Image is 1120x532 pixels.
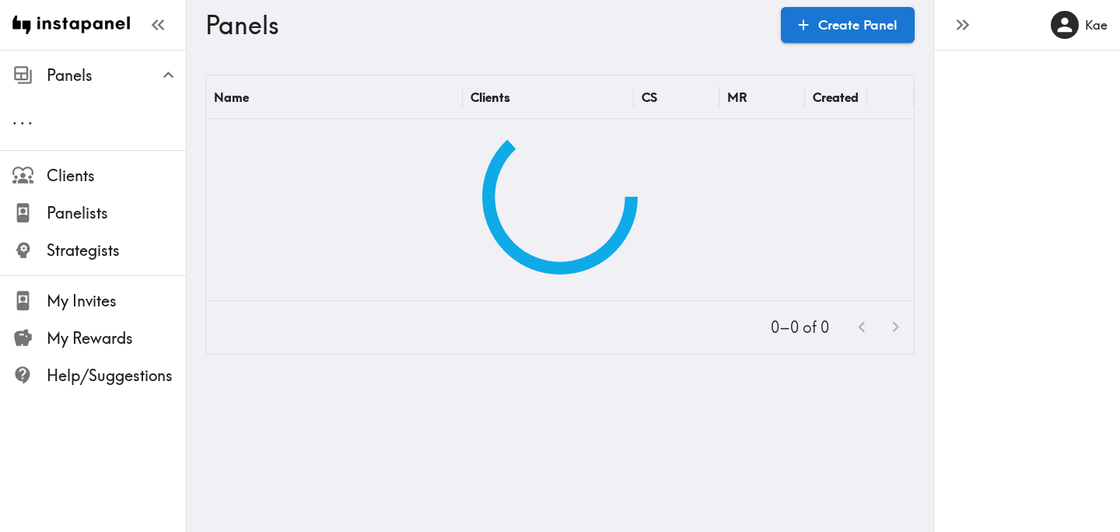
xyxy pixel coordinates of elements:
h6: Kae [1085,16,1108,33]
h3: Panels [205,10,768,40]
span: Help/Suggestions [47,365,186,387]
div: MR [727,89,747,105]
span: . [20,109,25,128]
span: . [28,109,33,128]
span: Panels [47,65,186,86]
a: Create Panel [781,7,915,43]
span: Panelists [47,202,186,224]
span: My Rewards [47,327,186,349]
span: My Invites [47,290,186,312]
div: CS [642,89,657,105]
div: Name [214,89,249,105]
span: Clients [47,165,186,187]
span: Strategists [47,240,186,261]
p: 0–0 of 0 [771,317,829,338]
span: . [12,109,17,128]
div: Created [813,89,859,105]
div: Clients [471,89,510,105]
